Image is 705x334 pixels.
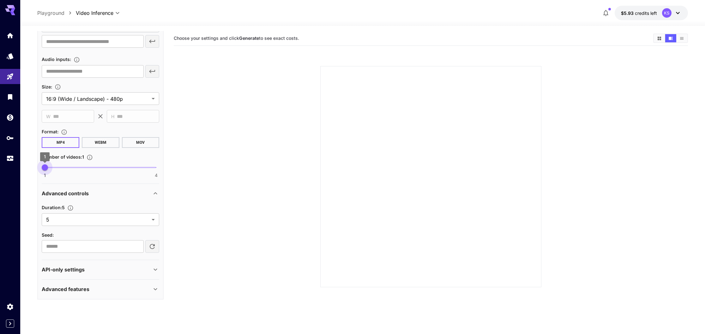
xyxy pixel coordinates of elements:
span: credits left [635,10,657,16]
div: API Keys [6,134,14,142]
button: Expand sidebar [6,319,14,328]
span: Video Inference [76,9,113,17]
div: Settings [6,303,14,311]
p: Advanced controls [42,190,89,197]
a: Playground [37,9,64,17]
div: Show media in grid viewShow media in video viewShow media in list view [653,33,688,43]
span: 5 [46,216,149,223]
b: Generate [239,35,259,41]
span: Audio inputs : [42,57,71,62]
div: Models [6,52,14,60]
button: $5.93198KS [615,6,688,20]
button: WEBM [82,137,119,148]
button: Show media in video view [665,34,676,42]
span: Size : [42,84,52,89]
button: MP4 [42,137,79,148]
span: W [46,113,51,120]
div: Library [6,93,14,101]
span: Number of videos : 1 [42,154,84,160]
p: API-only settings [42,266,85,273]
button: Upload an audio file. Supported formats: .mp3, .wav, .flac, .aac, .ogg, .m4a, .wma [71,57,82,63]
button: MOV [122,137,160,148]
button: Adjust the dimensions of the generated image by specifying its width and height in pixels, or sel... [52,84,63,90]
nav: breadcrumb [37,9,76,17]
span: Choose your settings and click to see exact costs. [174,35,299,41]
span: 4 [155,172,158,179]
div: Advanced features [42,282,159,297]
span: 16:9 (Wide / Landscape) - 480p [46,95,149,103]
span: 1 [44,172,46,179]
span: 1 [44,154,46,159]
div: Home [6,32,14,39]
span: Format : [42,129,58,134]
div: Usage [6,155,14,162]
div: Wallet [6,113,14,121]
button: Set the number of duration [65,205,76,211]
div: API-only settings [42,262,159,277]
button: Choose the file format for the output video. [58,129,70,135]
div: Playground [6,73,14,81]
span: Duration : 5 [42,205,65,210]
div: KS [662,8,672,18]
p: Advanced features [42,285,89,293]
button: Specify how many videos to generate in a single request. Each video generation will be charged se... [84,154,95,161]
div: Advanced controls [42,186,159,201]
button: Show media in list view [676,34,687,42]
span: Seed : [42,232,54,238]
div: $5.93198 [621,10,657,16]
span: H [111,113,114,120]
button: Show media in grid view [654,34,665,42]
span: $5.93 [621,10,635,16]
